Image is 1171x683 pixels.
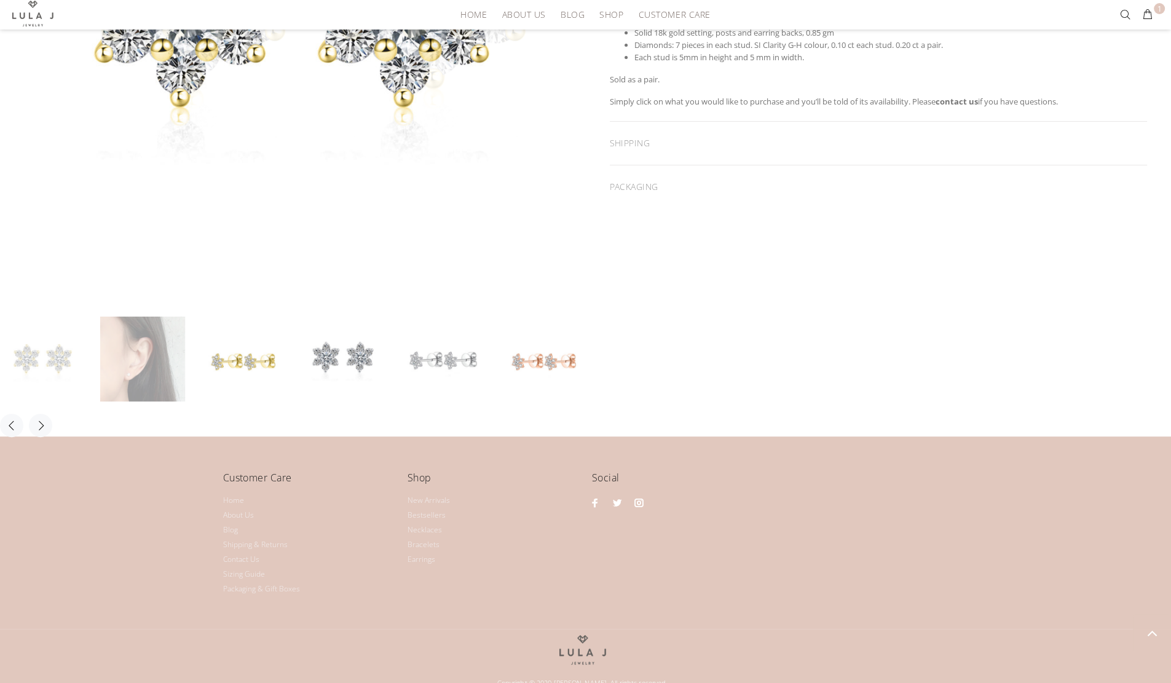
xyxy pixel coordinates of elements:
h4: Social [592,470,948,495]
button: Next [29,414,52,437]
a: contact us [936,96,978,107]
a: Bestsellers [408,508,446,523]
button: 1 [1137,5,1159,25]
a: Bracelets [408,537,440,552]
a: Packaging & Gift Boxes [223,582,300,596]
span: Shop [599,10,623,19]
a: Necklaces [408,523,442,537]
a: New Arrivals [408,493,450,508]
span: Simply click on what you would like to purchase and you’ll be told of its availability. Please if... [610,96,1058,107]
a: HOME [453,5,494,24]
div: SHIPPING [610,122,1148,165]
a: Contact Us [223,552,259,567]
span: Blog [561,10,585,19]
a: Customer Care [631,5,710,24]
a: About Us [223,508,254,523]
h4: Customer Care [223,470,395,495]
a: Shipping & Returns [223,537,288,552]
a: Earrings [408,552,435,567]
span: Diamonds: 7 pieces in each stud. SI Clarity G-H colour, 0.10 ct each stud. 0.20 ct a pair. [634,39,943,50]
a: Blog [553,5,592,24]
a: Shop [592,5,631,24]
a: Blog [223,523,238,537]
h4: Shop [408,470,580,495]
a: Home [223,493,244,508]
span: About Us [502,10,545,19]
a: BACK TO TOP [1133,614,1171,652]
span: Each stud is 5mm in height and 5 mm in width. [634,52,804,63]
div: PACKAGING [610,165,1148,208]
span: Customer Care [638,10,710,19]
span: HOME [460,10,487,19]
span: Solid 18k gold setting, posts and earring backs, 0.85 gm [634,27,834,38]
a: About Us [494,5,553,24]
a: Sizing Guide [223,567,265,582]
span: Sold as a pair. [610,74,660,85]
